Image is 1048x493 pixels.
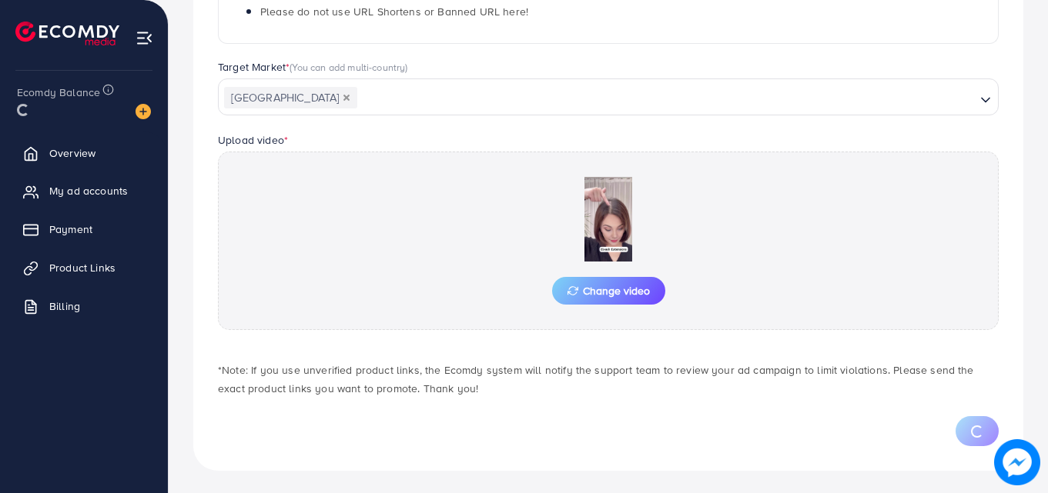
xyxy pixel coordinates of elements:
[290,60,407,74] span: (You can add multi-country)
[218,132,288,148] label: Upload video
[218,361,999,398] p: *Note: If you use unverified product links, the Ecomdy system will notify the support team to rev...
[12,214,156,245] a: Payment
[17,85,100,100] span: Ecomdy Balance
[49,222,92,237] span: Payment
[531,177,685,261] img: Preview Image
[359,86,974,110] input: Search for option
[224,87,357,108] span: [GEOGRAPHIC_DATA]
[49,183,128,198] span: My ad accounts
[12,175,156,206] a: My ad accounts
[343,94,350,102] button: Deselect Pakistan
[49,260,116,275] span: Product Links
[218,78,999,115] div: Search for option
[49,298,80,314] span: Billing
[568,285,650,296] span: Change video
[994,439,1040,485] img: image
[12,138,156,168] a: Overview
[136,29,153,47] img: menu
[260,4,528,19] span: Please do not use URL Shortens or Banned URL here!
[218,59,408,75] label: Target Market
[552,277,665,305] button: Change video
[12,252,156,283] a: Product Links
[15,22,119,45] img: logo
[136,104,151,119] img: image
[49,145,95,161] span: Overview
[12,291,156,321] a: Billing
